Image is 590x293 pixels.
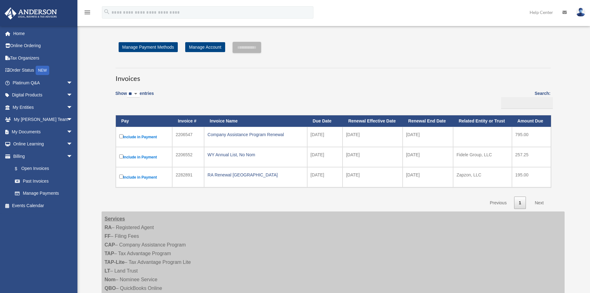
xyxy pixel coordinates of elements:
label: Include in Payment [119,173,169,181]
span: arrow_drop_down [67,150,79,163]
img: User Pic [576,8,585,17]
select: Showentries [127,91,140,98]
a: Digital Productsarrow_drop_down [4,89,82,101]
td: [DATE] [307,147,343,167]
td: [DATE] [343,127,403,147]
td: 195.00 [512,167,551,187]
strong: TAP [105,251,114,256]
div: RA Renewal [GEOGRAPHIC_DATA] [208,171,304,179]
input: Include in Payment [119,175,123,179]
a: Home [4,27,82,40]
th: Invoice #: activate to sort column ascending [172,115,204,127]
strong: Nom [105,277,116,282]
a: Online Ordering [4,40,82,52]
div: NEW [36,66,49,75]
th: Renewal Effective Date: activate to sort column ascending [343,115,403,127]
label: Show entries [116,90,154,104]
span: arrow_drop_down [67,138,79,151]
a: Next [530,197,548,209]
input: Include in Payment [119,134,123,138]
a: Manage Account [185,42,225,52]
a: menu [84,11,91,16]
th: Amount Due: activate to sort column ascending [512,115,551,127]
a: Manage Payments [9,187,79,200]
td: 257.25 [512,147,551,167]
a: My Entitiesarrow_drop_down [4,101,82,113]
th: Related Entity or Trust: activate to sort column ascending [453,115,512,127]
a: 1 [514,197,526,209]
label: Search: [499,90,551,109]
span: arrow_drop_down [67,113,79,126]
strong: TAP-Lite [105,260,125,265]
a: My Documentsarrow_drop_down [4,126,82,138]
td: Fidele Group, LLC [453,147,512,167]
strong: RA [105,225,112,230]
strong: Services [105,216,125,221]
td: [DATE] [403,167,453,187]
strong: LT [105,268,110,273]
a: My [PERSON_NAME] Teamarrow_drop_down [4,113,82,126]
td: [DATE] [307,167,343,187]
td: [DATE] [403,147,453,167]
span: $ [18,165,21,173]
strong: QBO [105,286,116,291]
label: Include in Payment [119,133,169,141]
label: Include in Payment [119,153,169,161]
td: 2206552 [172,147,204,167]
input: Include in Payment [119,154,123,158]
td: 795.00 [512,127,551,147]
th: Pay: activate to sort column descending [116,115,173,127]
td: 2282891 [172,167,204,187]
span: arrow_drop_down [67,89,79,102]
a: Manage Payment Methods [119,42,178,52]
input: Search: [501,97,553,109]
h3: Invoices [116,68,551,83]
span: arrow_drop_down [67,101,79,114]
span: arrow_drop_down [67,77,79,89]
div: WY Annual List, No Nom [208,150,304,159]
a: Platinum Q&Aarrow_drop_down [4,77,82,89]
a: Events Calendar [4,199,82,212]
td: [DATE] [403,127,453,147]
a: Previous [485,197,511,209]
div: Company Assistance Program Renewal [208,130,304,139]
td: [DATE] [307,127,343,147]
a: Billingarrow_drop_down [4,150,79,162]
strong: CAP [105,242,115,247]
td: Zapzon, LLC [453,167,512,187]
th: Renewal End Date: activate to sort column ascending [403,115,453,127]
strong: FF [105,233,111,239]
a: Past Invoices [9,175,79,187]
td: [DATE] [343,167,403,187]
a: Tax Organizers [4,52,82,64]
i: search [103,8,110,15]
th: Due Date: activate to sort column ascending [307,115,343,127]
a: Order StatusNEW [4,64,82,77]
td: [DATE] [343,147,403,167]
img: Anderson Advisors Platinum Portal [3,7,59,20]
td: 2206547 [172,127,204,147]
i: menu [84,9,91,16]
a: Online Learningarrow_drop_down [4,138,82,150]
th: Invoice Name: activate to sort column ascending [204,115,307,127]
a: $Open Invoices [9,162,76,175]
span: arrow_drop_down [67,126,79,138]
